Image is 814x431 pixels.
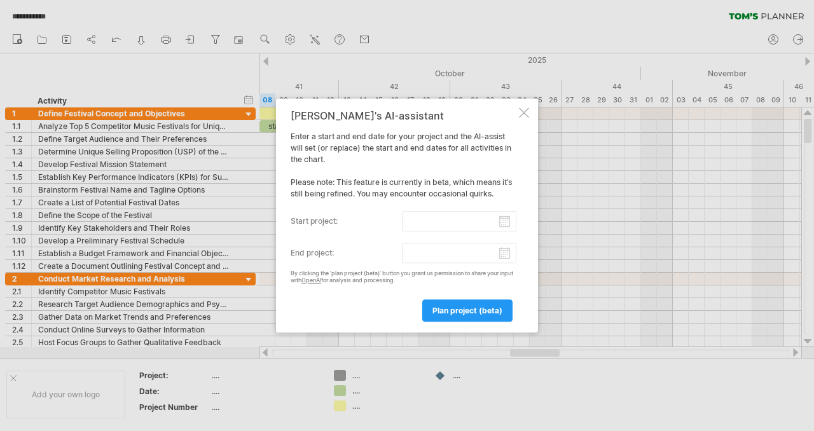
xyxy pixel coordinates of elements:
[432,306,502,315] span: plan project (beta)
[291,110,516,121] div: [PERSON_NAME]'s AI-assistant
[291,211,402,231] label: start project:
[291,270,516,284] div: By clicking the 'plan project (beta)' button you grant us permission to share your input with for...
[422,299,513,322] a: plan project (beta)
[291,110,516,321] div: Enter a start and end date for your project and the AI-assist will set (or replace) the start and...
[301,277,321,284] a: OpenAI
[291,243,402,263] label: end project:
